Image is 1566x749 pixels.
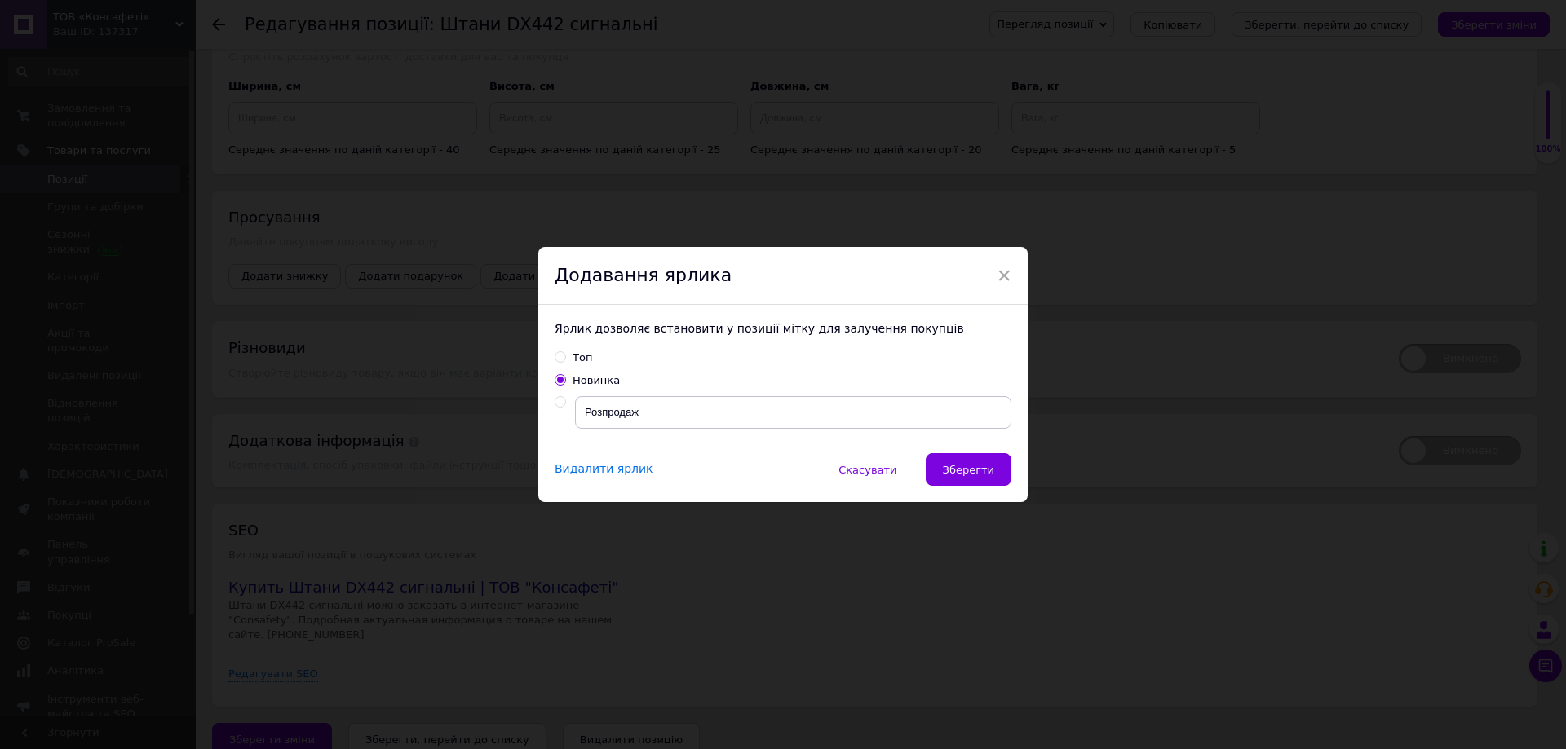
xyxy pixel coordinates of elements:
button: Зберегти [926,453,1011,486]
p: Великий вибір кишень, включно з кишенями-карго на блискавці [49,33,998,50]
strong: Матеріали: [16,62,74,74]
button: Скасувати [821,453,913,486]
div: Видалити ярлик [555,461,653,478]
div: Новинка [573,373,620,388]
p: Додаткова: CorePro (88% нейлон, 12% еластан, 275 г) [49,143,998,160]
div: Ярлик дозволяє встановити у позиції мітку для залучення покупців [555,321,1011,337]
p: Контрастна: Kingsmill Polyester Stretch (93% поліестер, 7% еластан) [49,116,998,133]
div: Додавання ярлика [538,247,1028,306]
p: Ідеальний вибір для , де потрібна висока видимість і мобільність. [16,170,1030,187]
span: Скасувати [838,464,896,476]
p: Регульована довжина штанин [49,5,998,22]
input: Свій ярлик до 20 символів [575,396,1011,429]
span: × [997,262,1011,289]
span: Зберегти [943,464,994,476]
p: Основна тканина: Titanmill Pro Stretch (92% поліестер, 8% еластан, 235 г) [49,88,998,105]
strong: будівельних, залізничних та виробничих робіт [117,172,364,184]
div: Топ [573,350,592,365]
